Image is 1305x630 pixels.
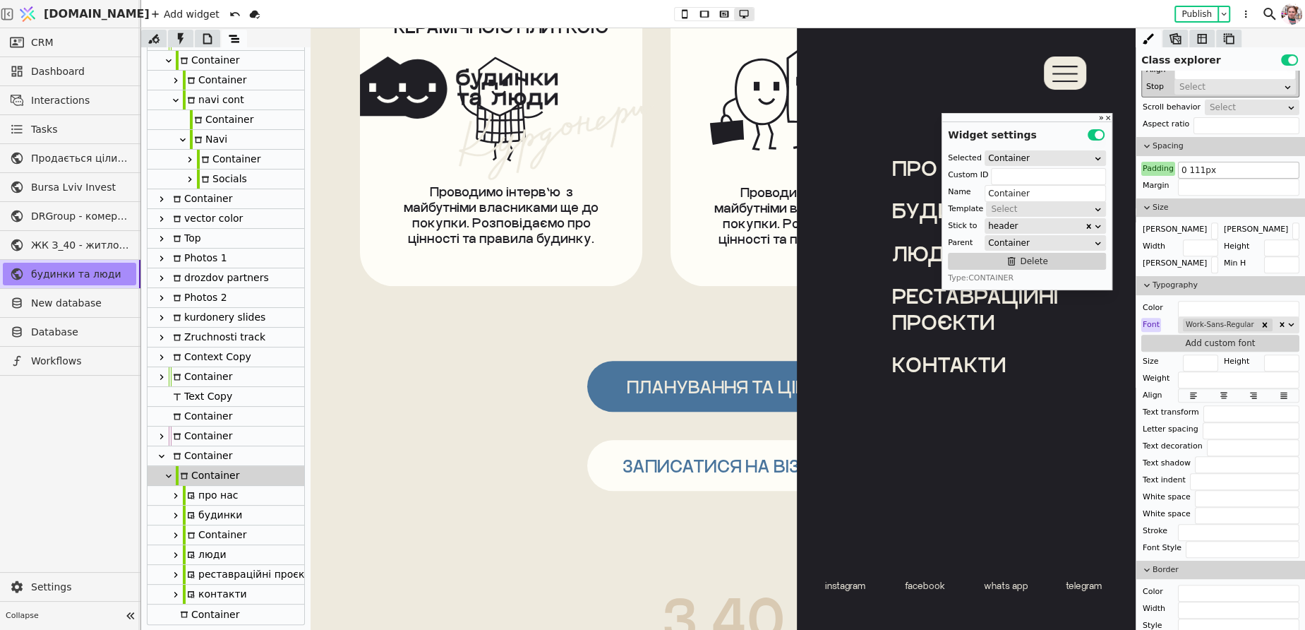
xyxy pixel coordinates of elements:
[169,249,227,268] div: Photos 1
[1141,602,1167,616] div: Width
[169,347,251,367] div: Context Copy
[1141,456,1192,470] div: Text shadow
[948,236,973,250] div: Parent
[148,150,304,170] div: Container
[176,466,239,485] div: Container
[31,238,129,253] span: ЖК З_40 - житлова та комерційна нерухомість класу Преміум
[183,486,239,505] div: про нас
[1153,202,1299,214] span: Size
[169,268,269,287] div: drozdov partners
[169,229,201,248] div: Top
[148,328,304,347] div: Zruchnosti track
[183,90,244,109] div: navi cont
[31,296,129,311] span: New database
[148,130,304,150] div: Navi
[169,407,232,426] div: Container
[500,540,570,581] a: instagram
[1141,422,1200,436] div: Letter spacing
[1141,222,1208,237] div: [PERSON_NAME]
[948,253,1106,270] button: Delete
[1141,473,1187,487] div: Text indent
[948,168,988,182] div: Custom ID
[1141,301,1165,315] div: Color
[3,292,136,314] a: New database
[3,263,136,285] a: будинки та люди
[31,580,129,595] span: Settings
[148,466,304,486] div: Container
[31,325,129,340] span: Database
[1141,100,1202,114] div: Scroll behavior
[3,350,136,372] a: Workflows
[1183,319,1257,331] div: Work-Sans-Regular
[1141,117,1191,131] div: Aspect ratio
[1141,162,1175,176] div: Padding
[148,585,304,605] div: контакти
[148,367,304,387] div: Container
[582,323,764,349] a: контакти
[148,71,304,90] div: Container
[197,170,247,189] div: Socials
[1210,100,1285,114] div: Select
[988,219,1084,233] div: header
[582,170,764,195] p: будинки
[1141,372,1171,386] div: Weight
[1153,564,1299,576] span: Border
[1141,439,1204,453] div: Text decoration
[148,90,304,110] div: navi cont
[1222,355,1251,369] div: Height
[673,554,718,560] div: whats app
[1141,490,1192,504] div: White space
[3,60,136,83] a: Dashboard
[148,288,304,308] div: Photos 2
[1136,47,1305,68] div: Class explorer
[148,170,304,189] div: Socials
[1141,524,1169,538] div: Stroke
[1141,256,1208,271] div: [PERSON_NAME]
[988,151,1093,165] div: Container
[31,122,58,137] span: Tasks
[1141,179,1171,193] div: Margin
[3,176,136,198] a: Bursa Lviv Invest
[31,354,129,369] span: Workflows
[582,255,764,280] p: реставраційні
[169,209,243,228] div: vector color
[659,540,732,581] a: whats app
[1176,7,1217,21] button: Publish
[183,585,247,604] div: контакти
[31,35,54,50] span: CRM
[948,202,983,216] div: Template
[176,605,239,624] div: Container
[1141,541,1183,555] div: Font Style
[148,51,304,71] div: Container
[948,151,982,165] div: Selected
[169,367,232,386] div: Container
[3,147,136,170] a: Продається цілий будинок [PERSON_NAME] нерухомість
[991,202,1092,216] div: Select
[148,387,304,407] div: Text Copy
[148,545,304,565] div: люди
[148,486,304,506] div: про нас
[3,31,136,54] a: CRM
[948,185,970,199] div: Name
[582,213,764,238] div: люди
[1141,388,1164,403] div: Align
[6,610,121,622] span: Collapse
[31,267,129,282] span: будинки та люди
[1141,239,1167,254] div: Width
[3,576,136,598] a: Settings
[988,236,1093,250] div: Container
[1281,1,1302,27] img: 1611404642663-DSC_1169-po-%D1%81cropped.jpg
[147,6,224,23] div: Add widget
[148,446,304,466] div: Container
[148,229,304,249] div: Top
[148,268,304,288] div: drozdov partners
[1141,585,1165,599] div: Color
[3,205,136,227] a: DRGroup - комерційна нерухоомість
[31,209,129,224] span: DRGroup - комерційна нерухоомість
[183,71,246,90] div: Container
[197,150,260,169] div: Container
[1222,239,1251,254] div: Height
[183,506,242,525] div: будинки
[594,554,635,560] div: facebook
[183,565,317,584] div: реставраційні проєкти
